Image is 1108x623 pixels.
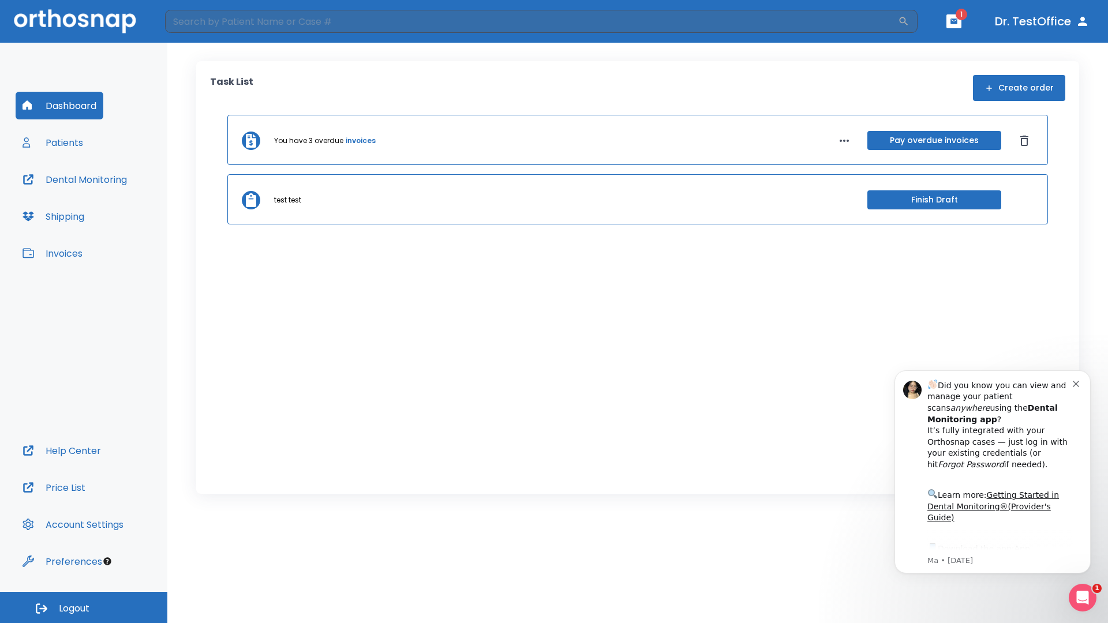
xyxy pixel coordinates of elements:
[16,239,89,267] button: Invoices
[867,190,1001,209] button: Finish Draft
[16,202,91,230] button: Shipping
[14,9,136,33] img: Orthosnap
[165,10,898,33] input: Search by Patient Name or Case #
[346,136,376,146] a: invoices
[867,131,1001,150] button: Pay overdue invoices
[102,556,113,566] div: Tooltip anchor
[210,75,253,101] p: Task List
[196,25,205,34] button: Dismiss notification
[973,75,1065,101] button: Create order
[16,547,109,575] button: Preferences
[956,9,967,20] span: 1
[1015,132,1034,150] button: Dismiss
[16,92,103,119] button: Dashboard
[877,353,1108,592] iframe: Intercom notifications message
[274,136,343,146] p: You have 3 overdue
[50,191,153,212] a: App Store
[16,511,130,538] button: Account Settings
[16,474,92,501] button: Price List
[16,437,108,464] button: Help Center
[16,129,90,156] button: Patients
[1092,584,1102,593] span: 1
[16,166,134,193] button: Dental Monitoring
[50,202,196,213] p: Message from Ma, sent 3w ago
[274,195,301,205] p: test test
[59,602,89,615] span: Logout
[50,188,196,247] div: Download the app: | ​ Let us know if you need help getting started!
[1069,584,1096,611] iframe: Intercom live chat
[990,11,1094,32] button: Dr. TestOffice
